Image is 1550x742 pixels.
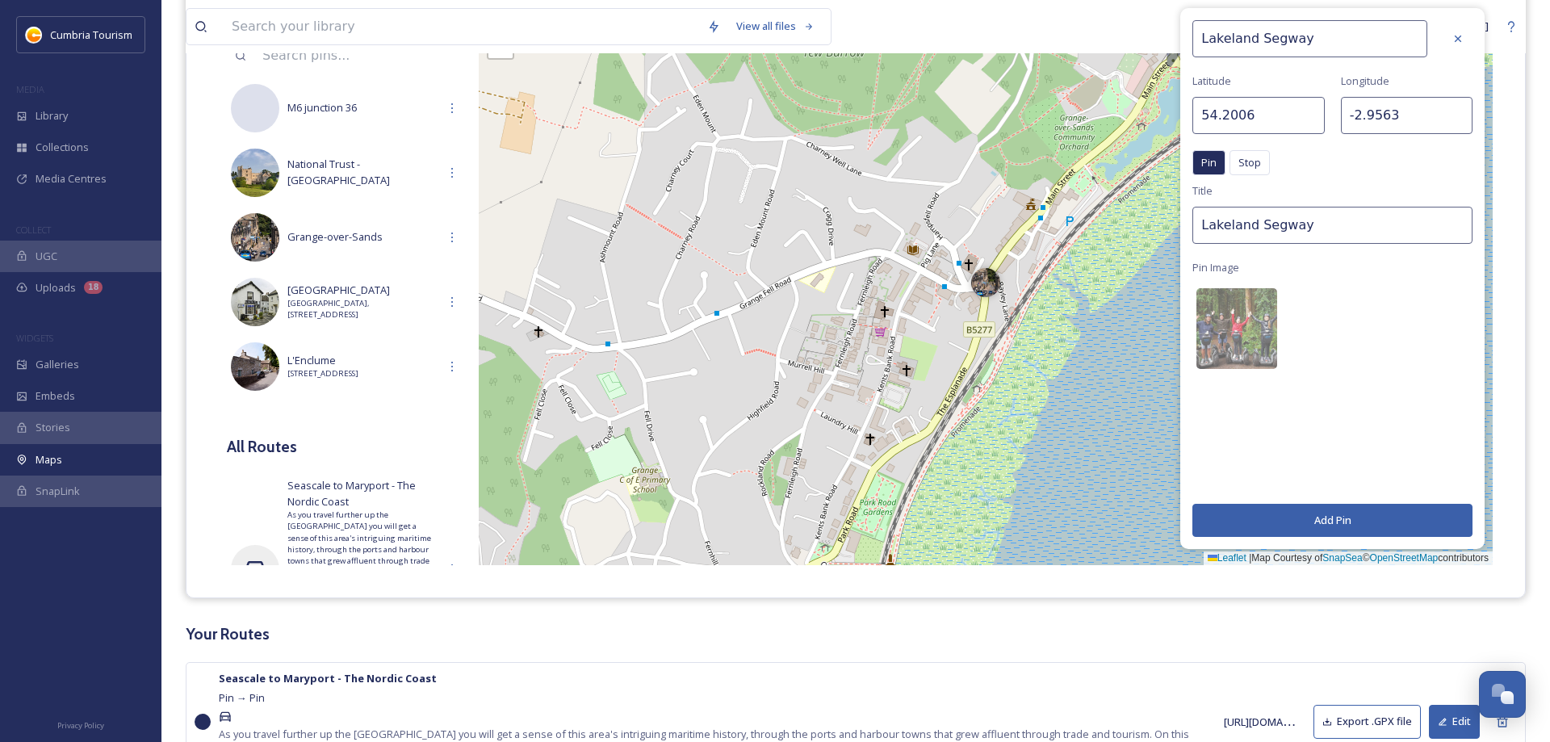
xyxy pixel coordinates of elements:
[231,149,279,197] img: e14e11aa-8b70-409f-b82f-082f76f9d1f1.jpg
[224,9,699,44] input: Search your library
[57,715,104,734] a: Privacy Policy
[231,213,279,262] img: Attract%2520and%2520Disperse%2520%28884%2520of%25201364%29.jpg
[1192,73,1231,89] span: Latitude
[1192,20,1427,57] input: Address Search
[1249,552,1251,564] span: |
[287,368,438,379] span: [STREET_ADDRESS]
[1341,97,1472,134] input: -3.0642
[1224,714,1329,729] a: [URL][DOMAIN_NAME]
[287,298,438,321] span: [GEOGRAPHIC_DATA], [STREET_ADDRESS]
[36,388,75,404] span: Embeds
[36,171,107,187] span: Media Centres
[287,100,438,115] span: M6 junction 36
[728,10,823,42] a: View all files
[186,623,1526,646] h3: Your Routes
[1370,552,1439,564] a: OpenStreetMap
[287,353,438,368] span: L'Enclume
[1204,551,1493,565] div: Map Courtesy of © contributors
[1196,288,1277,369] img: 980051bc-b508-4013-8d6f-7f50519841d1.jpg
[287,283,438,298] span: [GEOGRAPHIC_DATA]
[16,83,44,95] span: MEDIA
[287,509,438,660] span: As you travel further up the [GEOGRAPHIC_DATA] you will get a sense of this area's intriguing mar...
[1238,155,1261,170] span: Stop
[1192,260,1239,275] span: Pin Image
[231,342,279,391] img: Bay%2520Cumbria%2520Tourism%2520167.jpg
[36,280,76,296] span: Uploads
[16,224,51,236] span: COLLECT
[287,157,438,187] span: National Trust - [GEOGRAPHIC_DATA]
[1208,552,1246,564] a: Leaflet
[36,357,79,372] span: Galleries
[1341,73,1389,89] span: Longitude
[287,229,438,245] span: Grange-over-Sands
[36,420,70,435] span: Stories
[36,249,57,264] span: UGC
[1192,97,1324,134] input: 54.5365
[496,36,506,56] span: −
[57,720,104,731] span: Privacy Policy
[231,278,279,326] img: 6b7804b0-8456-4815-81b6-9f1b57f1f004.jpg
[1429,705,1480,738] button: Edit
[287,478,438,509] span: Seascale to Maryport - The Nordic Coast
[1322,552,1362,564] a: SnapSea
[26,27,42,43] img: images.jpg
[36,484,80,499] span: SnapLink
[50,27,132,42] span: Cumbria Tourism
[36,108,68,124] span: Library
[1192,207,1472,244] input: E.g. City Centre
[16,332,53,344] span: WIDGETS
[219,690,265,706] span: Pin → Pin
[227,435,297,459] h3: All Routes
[1313,705,1421,738] button: Export .GPX file
[84,281,103,294] div: 18
[1201,155,1217,170] span: Pin
[1192,183,1213,199] span: Title
[36,452,62,467] span: Maps
[219,671,437,685] strong: Seascale to Maryport - The Nordic Coast
[36,140,89,155] span: Collections
[1192,504,1472,537] button: Add Pin
[254,38,471,73] input: Search pins...
[1479,671,1526,718] button: Open Chat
